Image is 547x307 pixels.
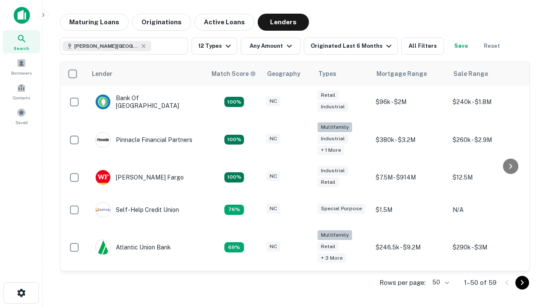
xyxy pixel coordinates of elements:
th: Geography [262,62,313,86]
img: capitalize-icon.png [14,7,30,24]
div: Multifamily [318,122,352,132]
h6: Match Score [212,69,254,78]
button: 12 Types [191,38,237,55]
button: Originated Last 6 Months [304,38,398,55]
div: NC [266,242,280,252]
div: Mortgage Range [376,69,427,79]
div: [PERSON_NAME] Fargo [95,170,184,185]
div: Industrial [318,134,348,144]
div: + 3 more [318,253,346,263]
div: Types [318,69,336,79]
div: Matching Properties: 26, hasApolloMatch: undefined [224,135,244,145]
div: NC [266,96,280,106]
th: Types [313,62,371,86]
div: Atlantic Union Bank [95,240,171,255]
td: $7.5M - $914M [371,161,448,194]
button: Lenders [258,14,309,31]
a: Borrowers [3,55,40,78]
td: $12.5M [448,161,525,194]
button: Originations [132,14,191,31]
th: Sale Range [448,62,525,86]
div: Retail [318,90,339,100]
div: Sale Range [453,69,488,79]
td: $240k - $1.8M [448,86,525,118]
img: picture [96,95,110,109]
div: NC [266,171,280,181]
th: Mortgage Range [371,62,448,86]
td: $260k - $2.9M [448,118,525,161]
div: Self-help Credit Union [95,202,179,217]
button: Maturing Loans [60,14,129,31]
span: Borrowers [11,70,32,76]
img: picture [96,133,110,147]
button: Reset [478,38,506,55]
img: picture [96,240,110,255]
div: Pinnacle Financial Partners [95,132,192,148]
div: Industrial [318,166,348,176]
span: [PERSON_NAME][GEOGRAPHIC_DATA], [GEOGRAPHIC_DATA] [74,42,138,50]
a: Saved [3,104,40,127]
a: Contacts [3,80,40,103]
p: Rows per page: [379,278,426,288]
iframe: Chat Widget [504,239,547,280]
th: Lender [87,62,206,86]
a: Search [3,30,40,53]
div: NC [266,134,280,144]
span: Contacts [13,94,30,101]
td: $380k - $3.2M [371,118,448,161]
div: Geography [267,69,300,79]
div: Multifamily [318,230,352,240]
div: NC [266,204,280,214]
div: Capitalize uses an advanced AI algorithm to match your search with the best lender. The match sco... [212,69,256,78]
div: Matching Properties: 15, hasApolloMatch: undefined [224,172,244,182]
button: Go to next page [515,276,529,290]
div: Retail [318,177,339,187]
img: picture [96,203,110,217]
div: Matching Properties: 15, hasApolloMatch: undefined [224,97,244,107]
div: Originated Last 6 Months [311,41,394,51]
div: Bank Of [GEOGRAPHIC_DATA] [95,94,198,110]
td: $246.5k - $9.2M [371,226,448,269]
div: + 1 more [318,145,344,155]
div: Retail [318,242,339,252]
div: Lender [92,69,112,79]
div: Industrial [318,102,348,112]
span: Saved [15,119,28,126]
td: $290k - $3M [448,226,525,269]
th: Capitalize uses an advanced AI algorithm to match your search with the best lender. The match sco... [206,62,262,86]
button: All Filters [401,38,444,55]
td: $1.5M [371,194,448,226]
div: 50 [429,276,450,289]
img: picture [96,170,110,185]
div: Matching Properties: 10, hasApolloMatch: undefined [224,242,244,252]
td: $96k - $2M [371,86,448,118]
button: Any Amount [241,38,300,55]
span: Search [14,45,29,52]
button: Save your search to get updates of matches that match your search criteria. [447,38,475,55]
div: Matching Properties: 11, hasApolloMatch: undefined [224,205,244,215]
p: 1–50 of 59 [464,278,497,288]
button: Active Loans [194,14,254,31]
div: Special Purpose [318,204,365,214]
td: N/A [448,194,525,226]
